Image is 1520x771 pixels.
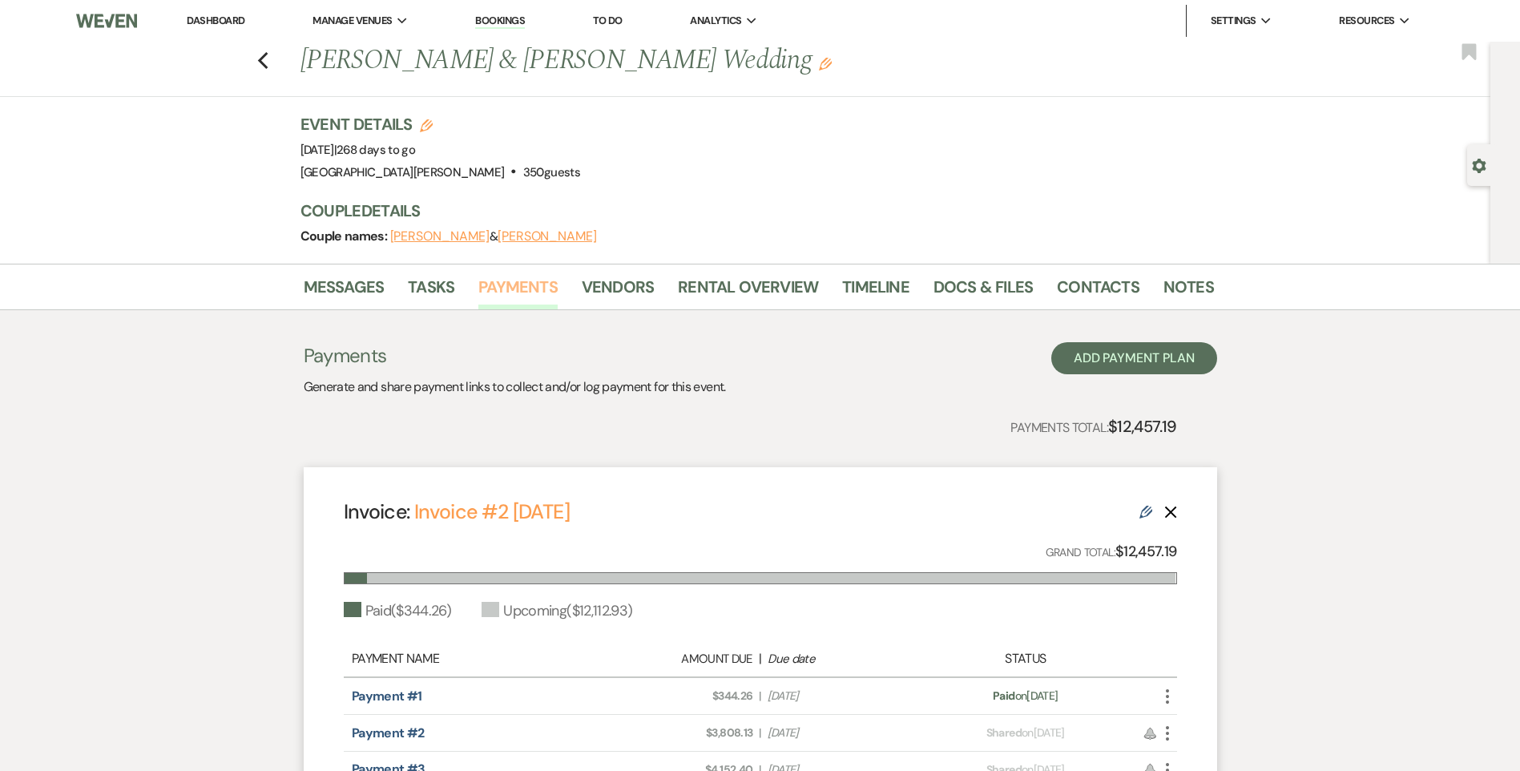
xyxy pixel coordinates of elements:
[759,725,760,741] span: |
[1211,13,1256,29] span: Settings
[1339,13,1394,29] span: Resources
[414,499,570,525] a: Invoice #2 [DATE]
[923,649,1127,668] div: Status
[300,42,1018,80] h1: [PERSON_NAME] & [PERSON_NAME] Wedding
[768,650,915,668] div: Due date
[842,274,909,309] a: Timeline
[300,228,390,244] span: Couple names:
[1057,274,1139,309] a: Contacts
[768,725,915,741] span: [DATE]
[690,13,741,29] span: Analytics
[933,274,1033,309] a: Docs & Files
[498,230,597,243] button: [PERSON_NAME]
[304,274,385,309] a: Messages
[337,142,415,158] span: 268 days to go
[605,688,752,704] span: $344.26
[300,200,1198,222] h3: Couple Details
[1010,414,1176,439] p: Payments Total:
[993,688,1014,703] span: Paid
[76,4,137,38] img: Weven Logo
[475,14,525,29] a: Bookings
[1472,157,1486,172] button: Open lead details
[605,650,752,668] div: Amount Due
[1163,274,1214,309] a: Notes
[304,342,726,369] h3: Payments
[300,113,580,135] h3: Event Details
[923,725,1127,741] div: on [DATE]
[408,274,454,309] a: Tasks
[478,274,558,309] a: Payments
[1046,540,1177,563] p: Grand Total:
[768,688,915,704] span: [DATE]
[312,13,392,29] span: Manage Venues
[582,274,654,309] a: Vendors
[390,230,490,243] button: [PERSON_NAME]
[597,649,924,668] div: |
[300,164,505,180] span: [GEOGRAPHIC_DATA][PERSON_NAME]
[482,600,632,622] div: Upcoming ( $12,112.93 )
[300,142,416,158] span: [DATE]
[605,725,752,741] span: $3,808.13
[352,688,422,704] a: Payment #1
[678,274,818,309] a: Rental Overview
[1051,342,1217,374] button: Add Payment Plan
[344,600,452,622] div: Paid ( $344.26 )
[187,14,244,27] a: Dashboard
[334,142,415,158] span: |
[923,688,1127,704] div: on [DATE]
[390,228,597,244] span: &
[304,377,726,398] p: Generate and share payment links to collect and/or log payment for this event.
[523,164,580,180] span: 350 guests
[344,498,570,526] h4: Invoice:
[1115,542,1177,561] strong: $12,457.19
[819,56,832,71] button: Edit
[352,649,597,668] div: Payment Name
[759,688,760,704] span: |
[986,725,1022,740] span: Shared
[1108,416,1177,437] strong: $12,457.19
[352,725,425,741] a: Payment #2
[593,14,623,27] a: To Do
